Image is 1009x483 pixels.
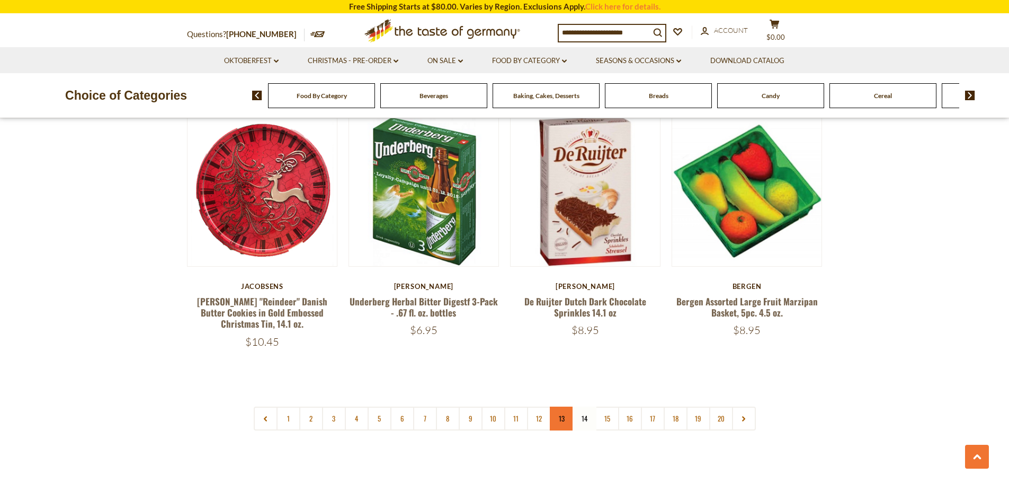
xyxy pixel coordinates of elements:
a: Baking, Cakes, Desserts [513,92,579,100]
a: 5 [368,407,391,431]
p: Questions? [187,28,305,41]
div: [PERSON_NAME] [349,282,499,291]
img: Bergen Assorted Large Fruit Marzipan Basket, 5pc. 4.5 oz. [672,116,822,266]
a: 4 [345,407,369,431]
a: [PHONE_NUMBER] [226,29,297,39]
img: De Ruijter Dutch Dark Chocolate Sprinkles 14.1 oz [511,116,660,266]
a: 19 [686,407,710,431]
a: Cereal [874,92,892,100]
a: 8 [436,407,460,431]
span: $8.95 [733,323,761,337]
img: next arrow [965,91,975,100]
a: 13 [550,407,574,431]
a: On Sale [427,55,463,67]
a: Bergen Assorted Large Fruit Marzipan Basket, 5pc. 4.5 oz. [676,295,818,319]
a: 9 [459,407,483,431]
a: 7 [413,407,437,431]
span: $8.95 [572,323,599,337]
a: 20 [709,407,733,431]
div: Bergen [672,282,823,291]
img: Jacobsens "Reindeer" Danish Butter Cookies in Gold Embossed Christmas Tin, 14.1 oz. [187,116,337,266]
a: 11 [504,407,528,431]
div: [PERSON_NAME] [510,282,661,291]
a: Beverages [419,92,448,100]
span: $6.95 [410,323,437,337]
span: $0.00 [766,33,785,41]
a: 17 [641,407,665,431]
img: Underberg Herbal Bitter Digestf 3-Pack - .67 fl. oz. bottles [349,116,499,266]
a: De Ruijter Dutch Dark Chocolate Sprinkles 14.1 oz [524,295,646,319]
a: Food By Category [297,92,347,100]
a: Account [701,25,748,37]
button: $0.00 [759,19,791,46]
a: 18 [664,407,687,431]
a: 15 [595,407,619,431]
a: Candy [762,92,780,100]
span: Account [714,26,748,34]
a: 3 [322,407,346,431]
a: Underberg Herbal Bitter Digestf 3-Pack - .67 fl. oz. bottles [350,295,498,319]
a: 12 [527,407,551,431]
a: Oktoberfest [224,55,279,67]
a: [PERSON_NAME] "Reindeer" Danish Butter Cookies in Gold Embossed Christmas Tin, 14.1 oz. [197,295,327,331]
a: Seasons & Occasions [596,55,681,67]
span: $10.45 [245,335,279,348]
a: 6 [390,407,414,431]
a: Download Catalog [710,55,784,67]
a: 2 [299,407,323,431]
a: Click here for details. [585,2,660,11]
div: Jacobsens [187,282,338,291]
a: 10 [481,407,505,431]
a: Food By Category [492,55,567,67]
a: Breads [649,92,668,100]
img: previous arrow [252,91,262,100]
a: 1 [276,407,300,431]
a: 16 [618,407,642,431]
a: Christmas - PRE-ORDER [308,55,398,67]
